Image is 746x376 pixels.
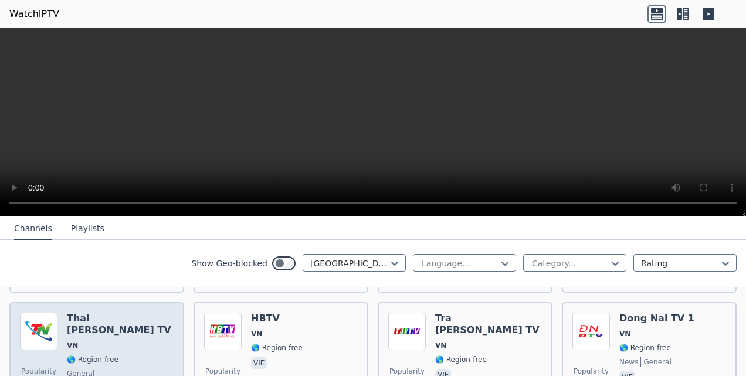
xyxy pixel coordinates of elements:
a: WatchIPTV [9,7,59,21]
p: vie [251,357,267,369]
span: 🌎 Region-free [619,343,671,353]
button: Channels [14,218,52,240]
span: 🌎 Region-free [251,343,303,353]
span: VN [251,329,262,338]
h6: Tra [PERSON_NAME] TV [435,313,542,336]
span: VN [67,341,78,350]
span: Popularity [389,367,425,376]
span: Popularity [21,367,56,376]
span: VN [619,329,630,338]
img: Thai Nguyen TV [20,313,57,350]
img: Dong Nai TV 1 [572,313,610,350]
span: VN [435,341,446,350]
img: HBTV [204,313,242,350]
span: news [619,357,638,367]
span: Popularity [574,367,609,376]
label: Show Geo-blocked [191,258,267,269]
button: Playlists [71,218,104,240]
img: Tra Vinh TV [388,313,426,350]
h6: Dong Nai TV 1 [619,313,694,324]
span: 🌎 Region-free [67,355,118,364]
h6: HBTV [251,313,303,324]
h6: Thai [PERSON_NAME] TV [67,313,174,336]
span: Popularity [205,367,240,376]
span: 🌎 Region-free [435,355,487,364]
span: general [640,357,671,367]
